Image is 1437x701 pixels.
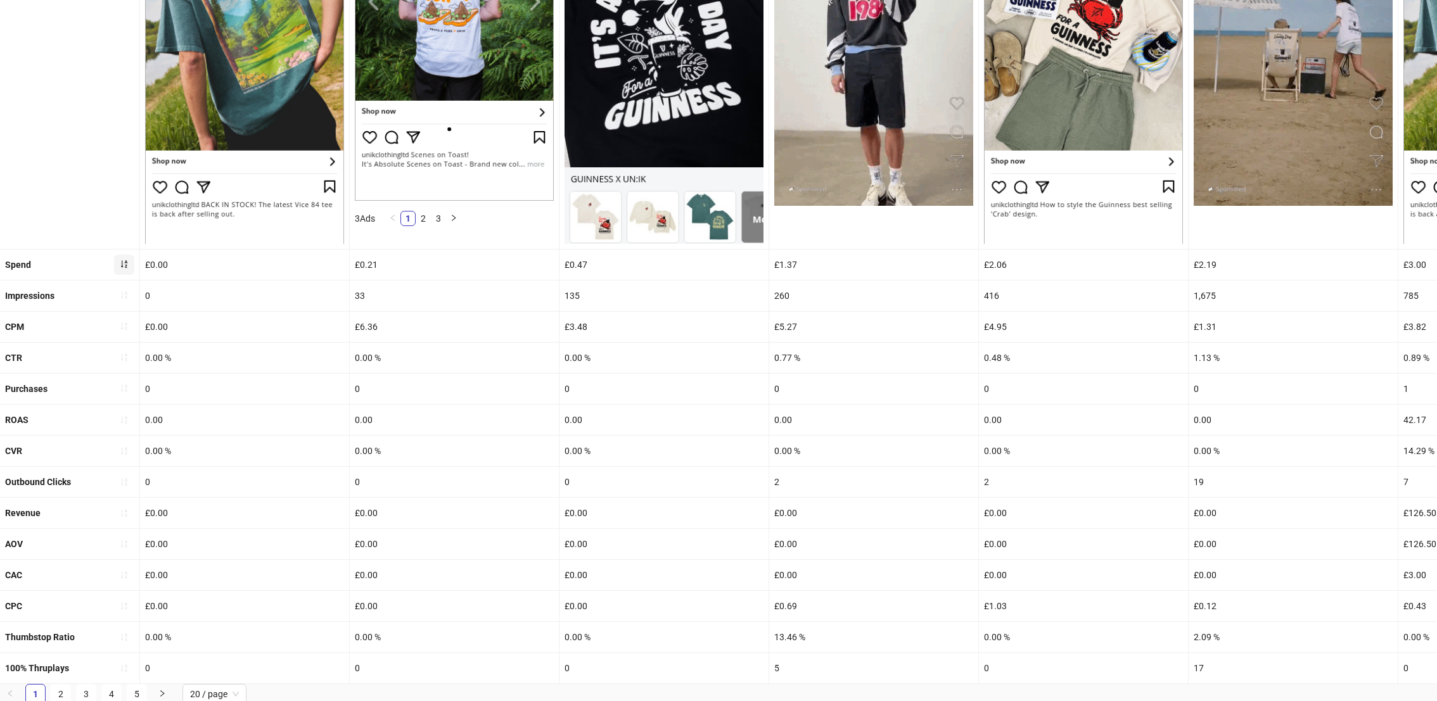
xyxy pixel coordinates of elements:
[350,281,559,311] div: 33
[559,343,769,373] div: 0.00 %
[5,415,29,425] b: ROAS
[559,436,769,466] div: 0.00 %
[120,384,129,393] span: sort-ascending
[769,405,978,435] div: 0.00
[559,312,769,342] div: £3.48
[979,591,1188,621] div: £1.03
[559,529,769,559] div: £0.00
[1189,498,1398,528] div: £0.00
[120,260,129,268] span: sort-ascending
[979,467,1188,497] div: 2
[559,560,769,590] div: £0.00
[140,343,349,373] div: 0.00 %
[120,353,129,362] span: sort-ascending
[140,312,349,342] div: £0.00
[1189,467,1398,497] div: 19
[979,405,1188,435] div: 0.00
[120,291,129,300] span: sort-ascending
[385,211,400,226] li: Previous Page
[769,529,978,559] div: £0.00
[350,498,559,528] div: £0.00
[5,384,48,394] b: Purchases
[120,664,129,673] span: sort-ascending
[120,508,129,517] span: sort-ascending
[559,249,769,280] div: £0.47
[389,214,397,222] span: left
[350,467,559,497] div: 0
[120,477,129,486] span: sort-ascending
[400,211,416,226] li: 1
[5,260,31,270] b: Spend
[769,467,978,497] div: 2
[979,622,1188,652] div: 0.00 %
[559,374,769,404] div: 0
[350,436,559,466] div: 0.00 %
[979,529,1188,559] div: £0.00
[979,281,1188,311] div: 416
[769,374,978,404] div: 0
[385,211,400,226] button: left
[1189,436,1398,466] div: 0.00 %
[450,214,457,222] span: right
[120,446,129,455] span: sort-ascending
[5,322,24,332] b: CPM
[5,601,22,611] b: CPC
[1189,249,1398,280] div: £2.19
[1189,591,1398,621] div: £0.12
[1189,622,1398,652] div: 2.09 %
[979,374,1188,404] div: 0
[140,622,349,652] div: 0.00 %
[1189,374,1398,404] div: 0
[446,211,461,226] li: Next Page
[140,591,349,621] div: £0.00
[1189,560,1398,590] div: £0.00
[769,653,978,683] div: 5
[431,211,446,226] li: 3
[1189,281,1398,311] div: 1,675
[140,560,349,590] div: £0.00
[1189,529,1398,559] div: £0.00
[769,591,978,621] div: £0.69
[140,249,349,280] div: £0.00
[5,539,23,549] b: AOV
[1189,653,1398,683] div: 17
[979,312,1188,342] div: £4.95
[140,281,349,311] div: 0
[979,249,1188,280] div: £2.06
[350,374,559,404] div: 0
[559,622,769,652] div: 0.00 %
[120,415,129,424] span: sort-ascending
[559,405,769,435] div: 0.00
[979,653,1188,683] div: 0
[120,633,129,641] span: sort-ascending
[355,213,375,224] span: 3 Ads
[559,591,769,621] div: £0.00
[431,212,445,225] a: 3
[350,653,559,683] div: 0
[5,632,75,642] b: Thumbstop Ratio
[559,467,769,497] div: 0
[979,498,1188,528] div: £0.00
[559,281,769,311] div: 135
[416,211,431,226] li: 2
[140,529,349,559] div: £0.00
[769,436,978,466] div: 0.00 %
[140,436,349,466] div: 0.00 %
[140,405,349,435] div: 0.00
[769,622,978,652] div: 13.46 %
[350,529,559,559] div: £0.00
[769,281,978,311] div: 260
[416,212,430,225] a: 2
[979,560,1188,590] div: £0.00
[350,405,559,435] div: 0.00
[158,690,166,697] span: right
[5,446,22,456] b: CVR
[5,291,54,301] b: Impressions
[5,508,41,518] b: Revenue
[350,343,559,373] div: 0.00 %
[559,498,769,528] div: £0.00
[979,436,1188,466] div: 0.00 %
[559,653,769,683] div: 0
[350,560,559,590] div: £0.00
[350,622,559,652] div: 0.00 %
